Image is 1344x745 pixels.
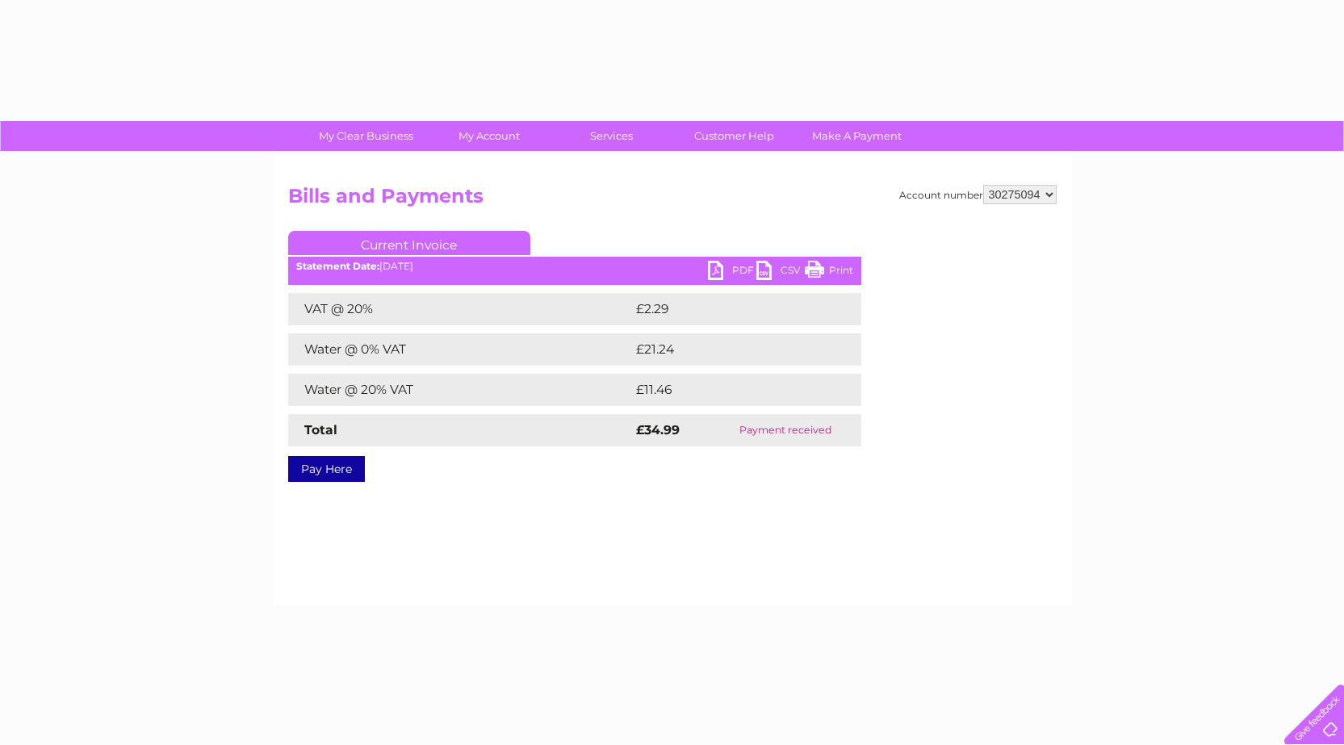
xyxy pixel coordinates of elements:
td: £11.46 [632,374,826,406]
div: [DATE] [288,261,861,272]
strong: Total [304,422,337,437]
a: Make A Payment [790,121,923,151]
strong: £34.99 [636,422,680,437]
a: PDF [708,261,756,284]
a: My Clear Business [299,121,433,151]
td: VAT @ 20% [288,293,632,325]
h2: Bills and Payments [288,185,1057,216]
div: Account number [899,185,1057,204]
td: Payment received [710,414,860,446]
b: Statement Date: [296,260,379,272]
a: CSV [756,261,805,284]
td: £21.24 [632,333,827,366]
a: Print [805,261,853,284]
a: Current Invoice [288,231,530,255]
a: Customer Help [668,121,801,151]
td: £2.29 [632,293,823,325]
td: Water @ 0% VAT [288,333,632,366]
td: Water @ 20% VAT [288,374,632,406]
a: My Account [422,121,555,151]
a: Pay Here [288,456,365,482]
a: Services [545,121,678,151]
